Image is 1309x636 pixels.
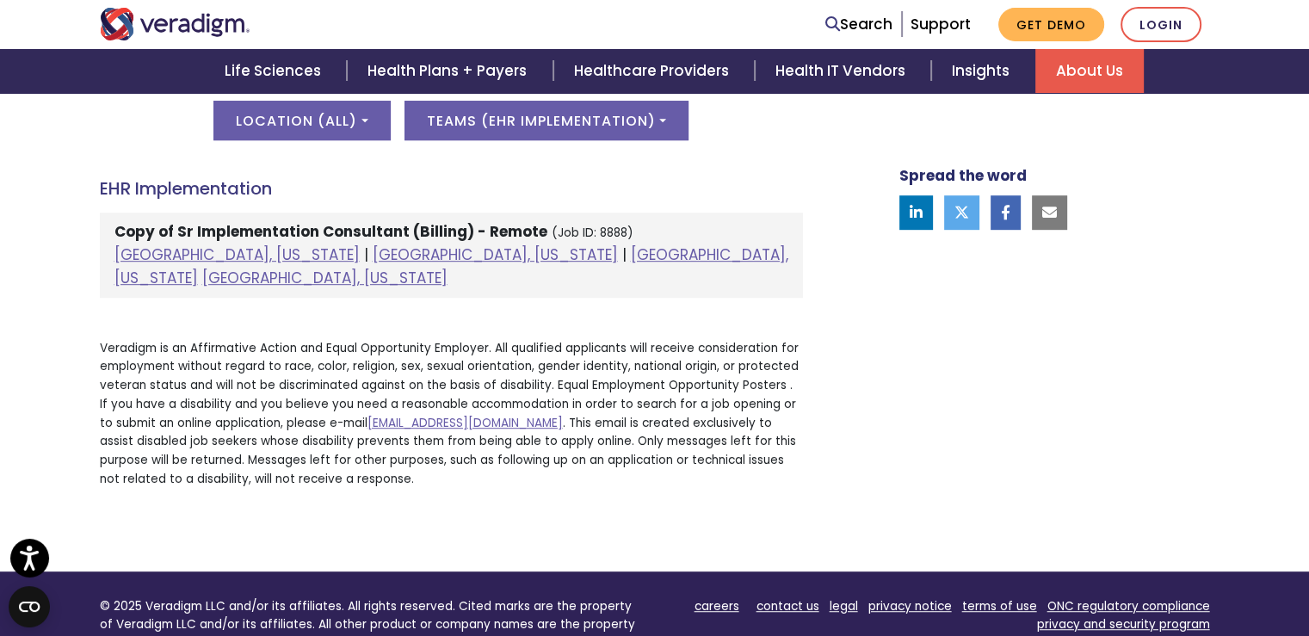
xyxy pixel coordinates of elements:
[100,339,803,489] p: Veradigm is an Affirmative Action and Equal Opportunity Employer. All qualified applicants will r...
[364,244,368,265] span: |
[825,13,892,36] a: Search
[553,49,755,93] a: Healthcare Providers
[899,165,1027,186] strong: Spread the word
[1121,7,1201,42] a: Login
[931,49,1035,93] a: Insights
[204,49,347,93] a: Life Sciences
[830,598,858,614] a: legal
[404,101,688,140] button: Teams (EHR Implementation)
[347,49,553,93] a: Health Plans + Payers
[100,178,803,199] h4: EHR Implementation
[114,244,788,288] a: [GEOGRAPHIC_DATA], [US_STATE]
[213,101,390,140] button: Location (All)
[962,598,1037,614] a: terms of use
[114,244,360,265] a: [GEOGRAPHIC_DATA], [US_STATE]
[373,244,618,265] a: [GEOGRAPHIC_DATA], [US_STATE]
[1047,598,1210,614] a: ONC regulatory compliance
[622,244,627,265] span: |
[1035,49,1144,93] a: About Us
[911,14,971,34] a: Support
[202,268,448,288] a: [GEOGRAPHIC_DATA], [US_STATE]
[367,415,563,431] a: [EMAIL_ADDRESS][DOMAIN_NAME]
[756,598,819,614] a: contact us
[9,586,50,627] button: Open CMP widget
[695,598,739,614] a: careers
[552,225,633,241] small: (Job ID: 8888)
[100,8,250,40] img: Veradigm logo
[114,221,547,242] strong: Copy of Sr Implementation Consultant (Billing) - Remote
[1037,616,1210,633] a: privacy and security program
[755,49,931,93] a: Health IT Vendors
[868,598,952,614] a: privacy notice
[998,8,1104,41] a: Get Demo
